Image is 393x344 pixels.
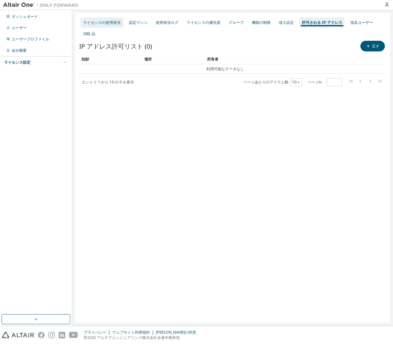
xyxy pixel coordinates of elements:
[79,64,371,74] td: 利用可能なデータなし
[279,20,294,25] div: 借入設定
[207,54,369,64] div: 所有者
[302,20,342,25] div: 許可される IP アドレス
[252,20,271,25] div: 機能の制限
[144,54,202,64] div: 場所
[156,330,200,335] div: [PERSON_NAME]の同意
[48,332,55,338] img: instagram.svg
[12,14,38,19] div: ダッシュボード
[372,44,380,49] font: 足す
[229,20,244,25] div: グループ
[4,60,30,65] div: ライセンス設定
[129,20,148,25] div: 認定マシン
[3,2,82,8] img: アルタイルワン
[87,335,183,340] font: 2025 アルテアエンジニアリング株式会社全著作権所有。
[83,20,121,25] div: ライセンスの使用状況
[82,79,134,85] span: エントリ 1 から 10 の 0 を表示
[360,41,385,51] button: 足す
[38,332,45,338] img: facebook.svg
[12,48,27,53] div: 会社概要
[59,332,65,338] img: linkedin.svg
[112,330,156,335] div: ウェブサイト利用規約
[84,335,200,340] p: ©
[243,80,289,85] font: ページあたりのアイテム数
[308,80,325,85] font: ページn。
[350,20,373,25] div: 指名ユーザー
[84,330,112,335] div: プライバシー
[12,25,27,30] div: ユーザー
[69,332,78,338] img: youtube.svg
[12,37,49,42] div: ユーザープロファイル
[292,80,296,85] font: 10
[83,31,95,36] div: 消耗 品
[2,332,34,338] img: altair_logo.svg
[187,20,220,25] div: ライセンスの優先度
[156,20,178,25] div: 使用状況ログ
[82,54,139,64] div: 知財
[79,42,152,51] span: IP アドレス許可リスト (0)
